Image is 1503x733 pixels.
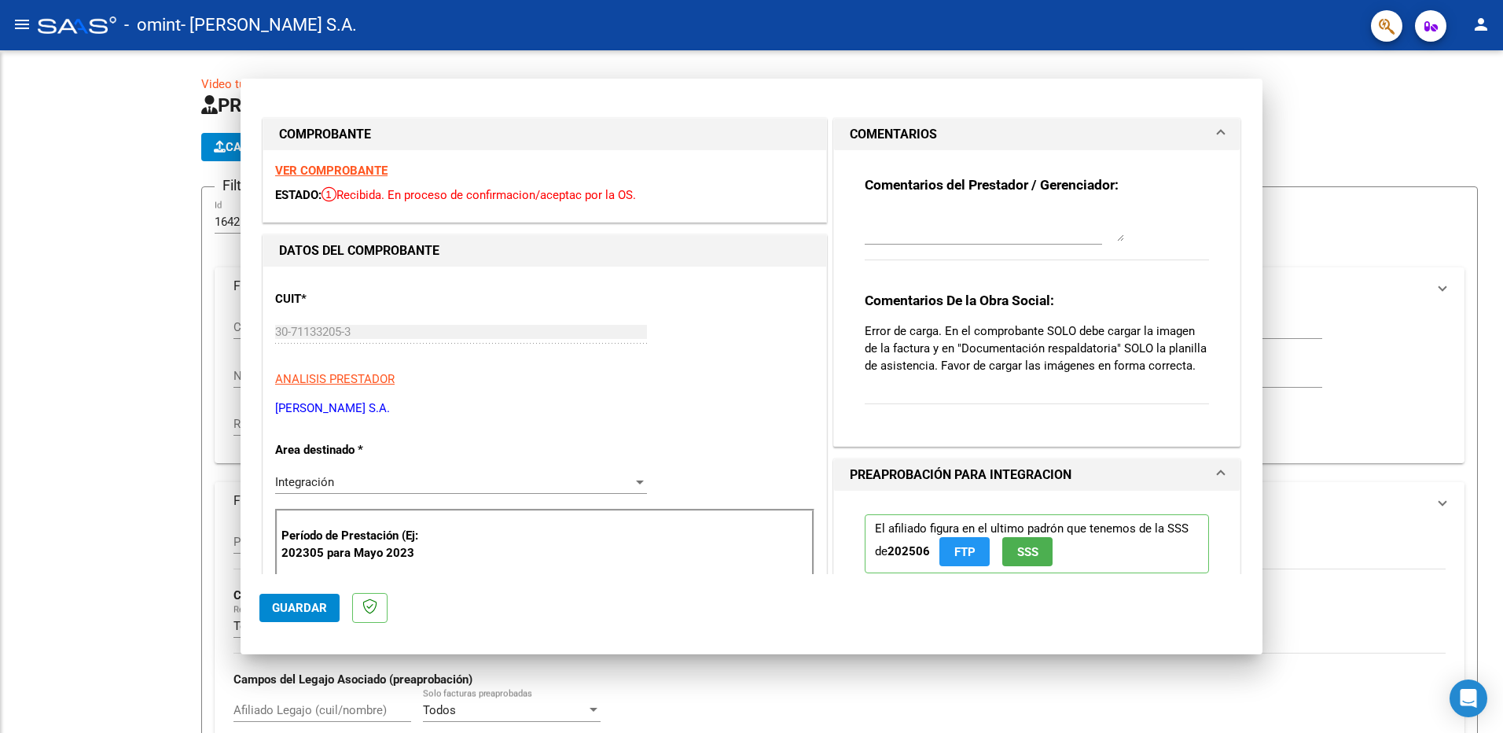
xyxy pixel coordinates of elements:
[865,514,1209,573] p: El afiliado figura en el ultimo padrón que tenemos de la SSS de
[275,290,437,308] p: CUIT
[279,243,439,258] strong: DATOS DEL COMPROBANTE
[834,459,1240,491] mat-expansion-panel-header: PREAPROBACIÓN PARA INTEGRACION
[322,188,636,202] span: Recibida. En proceso de confirmacion/aceptac por la OS.
[275,441,437,459] p: Area destinado *
[887,544,930,558] strong: 202506
[272,601,327,615] span: Guardar
[275,164,388,178] a: VER COMPROBANTE
[275,475,334,489] span: Integración
[281,527,439,562] p: Período de Prestación (Ej: 202305 para Mayo 2023
[834,150,1240,446] div: COMENTARIOS
[275,400,814,418] p: [PERSON_NAME] S.A.
[865,177,1119,193] strong: Comentarios del Prestador / Gerenciador:
[1002,537,1053,566] button: SSS
[1017,545,1038,559] span: SSS
[275,372,395,386] span: ANALISIS PRESTADOR
[865,322,1209,374] p: Error de carga. En el comprobante SOLO debe cargar la imagen de la factura y en "Documentación re...
[834,119,1240,150] mat-expansion-panel-header: COMENTARIOS
[850,466,1071,484] h1: PREAPROBACIÓN PARA INTEGRACION
[850,125,937,144] h1: COMENTARIOS
[1450,680,1487,717] div: Open Intercom Messenger
[259,594,340,622] button: Guardar
[954,545,976,559] span: FTP
[865,293,1054,308] strong: Comentarios De la Obra Social:
[279,127,371,142] strong: COMPROBANTE
[275,188,322,202] span: ESTADO:
[939,537,990,566] button: FTP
